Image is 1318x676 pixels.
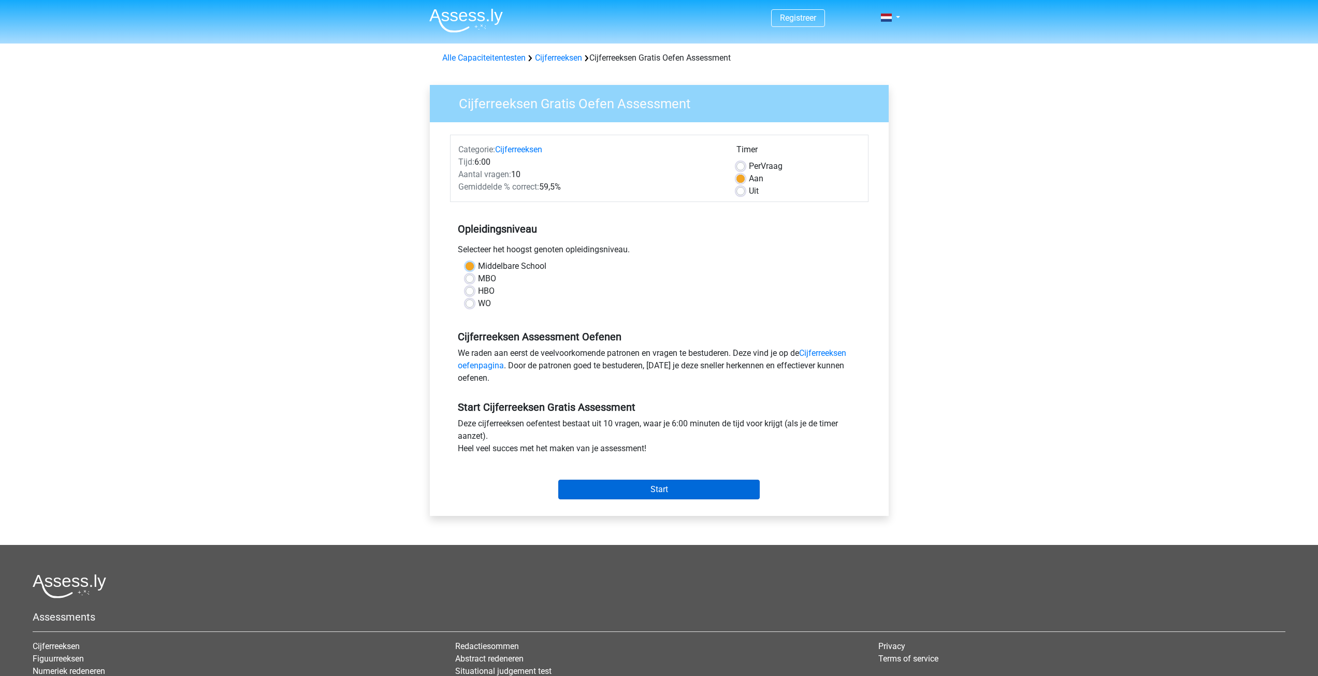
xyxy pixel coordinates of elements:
[455,641,519,651] a: Redactiesommen
[878,654,938,664] a: Terms of service
[558,480,760,499] input: Start
[458,182,539,192] span: Gemiddelde % correct:
[749,160,783,172] label: Vraag
[478,272,496,285] label: MBO
[438,52,880,64] div: Cijferreeksen Gratis Oefen Assessment
[446,92,881,112] h3: Cijferreeksen Gratis Oefen Assessment
[33,666,105,676] a: Numeriek redeneren
[458,145,495,154] span: Categorie:
[495,145,542,154] a: Cijferreeksen
[458,330,861,343] h5: Cijferreeksen Assessment Oefenen
[33,574,106,598] img: Assessly logo
[429,8,503,33] img: Assessly
[455,666,552,676] a: Situational judgement test
[33,611,1285,623] h5: Assessments
[33,641,80,651] a: Cijferreeksen
[450,347,868,389] div: We raden aan eerst de veelvoorkomende patronen en vragen te bestuderen. Deze vind je op de . Door...
[478,260,546,272] label: Middelbare School
[780,13,816,23] a: Registreer
[749,161,761,171] span: Per
[478,285,495,297] label: HBO
[450,243,868,260] div: Selecteer het hoogst genoten opleidingsniveau.
[458,157,474,167] span: Tijd:
[455,654,524,664] a: Abstract redeneren
[535,53,582,63] a: Cijferreeksen
[451,156,729,168] div: 6:00
[878,641,905,651] a: Privacy
[451,181,729,193] div: 59,5%
[33,654,84,664] a: Figuurreeksen
[442,53,526,63] a: Alle Capaciteitentesten
[458,169,511,179] span: Aantal vragen:
[451,168,729,181] div: 10
[749,185,759,197] label: Uit
[478,297,491,310] label: WO
[450,418,868,459] div: Deze cijferreeksen oefentest bestaat uit 10 vragen, waar je 6:00 minuten de tijd voor krijgt (als...
[749,172,763,185] label: Aan
[458,219,861,239] h5: Opleidingsniveau
[736,143,860,160] div: Timer
[458,401,861,413] h5: Start Cijferreeksen Gratis Assessment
